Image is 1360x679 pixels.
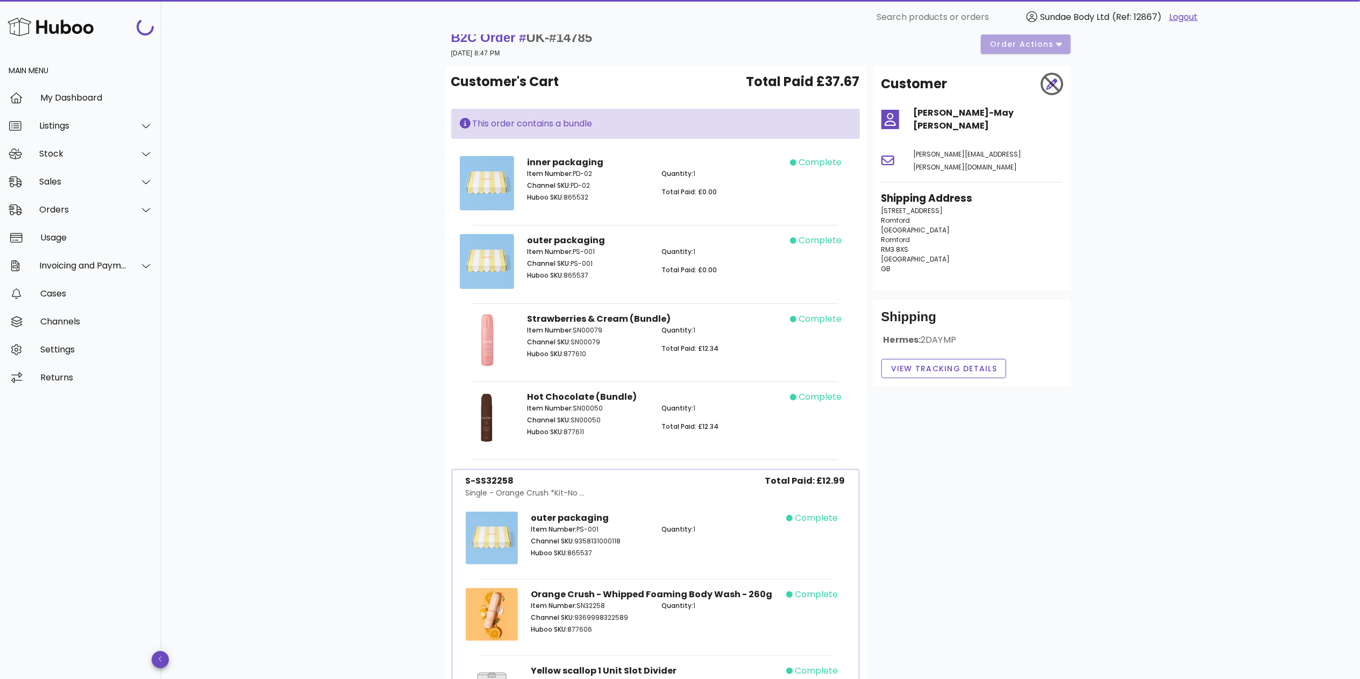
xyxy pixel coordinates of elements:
[531,601,576,610] span: Item Number:
[799,391,842,404] span: complete
[799,156,842,169] span: complete
[881,235,910,244] span: Romford
[527,415,571,425] span: Channel SKU:
[527,349,649,359] p: 877610
[40,232,153,243] div: Usage
[531,548,567,557] span: Huboo SKU:
[881,334,1062,355] div: Hermes:
[661,601,693,610] span: Quantity:
[527,247,649,257] p: PS-001
[881,191,1062,206] h3: Shipping Address
[881,254,950,264] span: [GEOGRAPHIC_DATA]
[527,193,564,202] span: Huboo SKU:
[527,427,649,437] p: 877611
[451,72,559,91] span: Customer's Cart
[661,601,779,611] p: 1
[39,176,127,187] div: Sales
[527,337,571,346] span: Channel SKU:
[527,259,571,268] span: Channel SKU:
[527,193,649,202] p: 865532
[795,664,838,677] span: complete
[527,181,571,190] span: Channel SKU:
[661,169,693,178] span: Quantity:
[39,121,127,131] div: Listings
[531,548,649,558] p: 865537
[527,415,649,425] p: SN00050
[531,664,677,677] strong: Yellow scallop 1 Unit Slot Divider
[746,72,860,91] span: Total Paid £37.67
[799,313,842,326] span: complete
[527,247,573,256] span: Item Number:
[466,512,518,564] img: Product Image
[460,234,514,288] img: Product Image
[527,349,564,358] span: Huboo SKU:
[661,404,693,413] span: Quantity:
[531,512,609,524] strong: outer packaging
[531,525,649,534] p: PS-001
[527,404,573,413] span: Item Number:
[531,625,567,634] span: Huboo SKU:
[526,30,593,45] span: UK-#14785
[661,525,779,534] p: 1
[40,372,153,383] div: Returns
[799,234,842,247] span: complete
[1169,11,1198,24] a: Logout
[40,316,153,327] div: Channels
[527,427,564,436] span: Huboo SKU:
[527,271,564,280] span: Huboo SKU:
[527,181,649,190] p: PD-02
[466,487,585,499] div: Single - Orange Crush *Kit-No ...
[795,588,838,601] span: complete
[460,313,514,367] img: Product Image
[661,265,717,274] span: Total Paid: £0.00
[527,271,649,280] p: 865537
[451,30,593,45] strong: B2C Order #
[39,148,127,159] div: Stock
[40,288,153,299] div: Cases
[661,247,784,257] p: 1
[8,15,94,38] img: Huboo Logo
[39,260,127,271] div: Invoicing and Payments
[661,404,784,413] p: 1
[527,337,649,347] p: SN00079
[527,404,649,413] p: SN00050
[661,525,693,534] span: Quantity:
[531,525,576,534] span: Item Number:
[531,536,574,546] span: Channel SKU:
[531,625,649,634] p: 877606
[451,49,500,57] small: [DATE] 8:47 PM
[527,326,649,335] p: SN00079
[914,150,1022,172] span: [PERSON_NAME][EMAIL_ADDRESS][PERSON_NAME][DOMAIN_NAME]
[661,187,717,196] span: Total Paid: £0.00
[1112,11,1162,23] span: (Ref: 12867)
[527,259,649,268] p: PS-001
[891,363,998,374] span: View Tracking details
[460,156,514,210] img: Product Image
[765,475,845,487] span: Total Paid: £12.99
[661,326,693,335] span: Quantity:
[921,334,956,346] span: 2DAYMP
[881,74,948,94] h2: Customer
[914,107,1062,132] h4: [PERSON_NAME]-May [PERSON_NAME]
[531,588,772,600] strong: Orange Crush - Whipped Foaming Body Wash - 260g
[527,169,573,178] span: Item Number:
[881,308,1062,334] div: Shipping
[531,601,649,611] p: SN32258
[527,313,671,325] strong: Strawberries & Cream (Bundle)
[39,204,127,215] div: Orders
[661,169,784,179] p: 1
[881,245,909,254] span: RM3 8XS
[40,93,153,103] div: My Dashboard
[527,156,603,168] strong: inner packaging
[881,225,950,235] span: [GEOGRAPHIC_DATA]
[527,391,637,403] strong: Hot Chocolate (Bundle)
[661,326,784,335] p: 1
[531,536,649,546] p: 9358131000118
[40,344,153,355] div: Settings
[531,613,574,622] span: Channel SKU:
[661,422,718,431] span: Total Paid: £12.34
[661,247,693,256] span: Quantity:
[881,206,943,215] span: [STREET_ADDRESS]
[460,391,514,445] img: Product Image
[881,216,910,225] span: Romford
